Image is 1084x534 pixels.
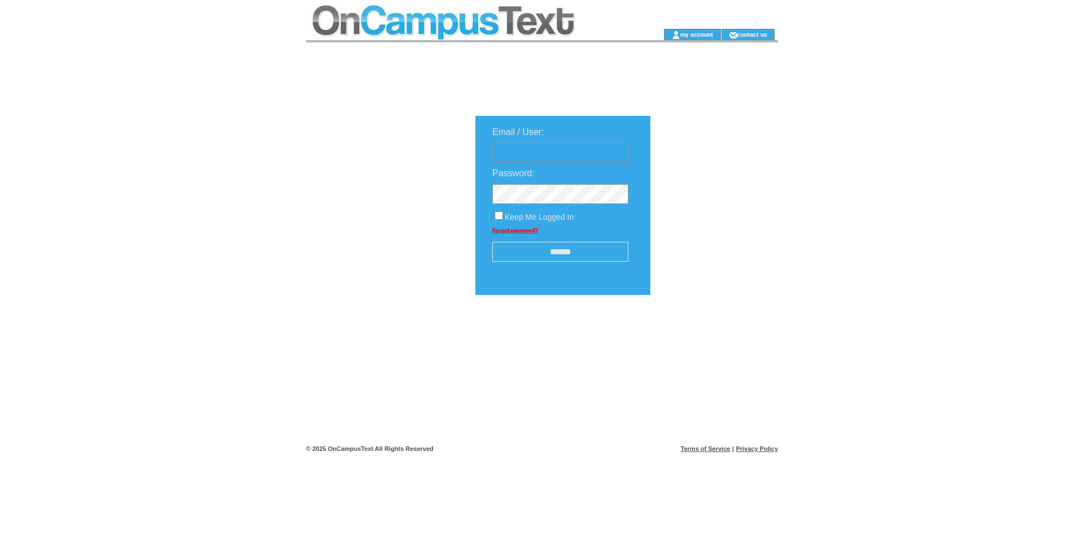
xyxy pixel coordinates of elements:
[492,127,544,137] span: Email / User:
[736,445,778,452] a: Privacy Policy
[737,31,767,38] a: contact us
[492,227,538,233] a: Forgot password?
[306,445,434,452] span: © 2025 OnCampusText All Rights Reserved
[672,31,680,40] img: account_icon.gif
[681,445,731,452] a: Terms of Service
[680,31,713,38] a: my account
[732,445,734,452] span: |
[729,31,737,40] img: contact_us_icon.gif
[492,168,535,178] span: Password:
[505,212,574,222] span: Keep Me Logged In
[683,323,740,337] img: transparent.png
